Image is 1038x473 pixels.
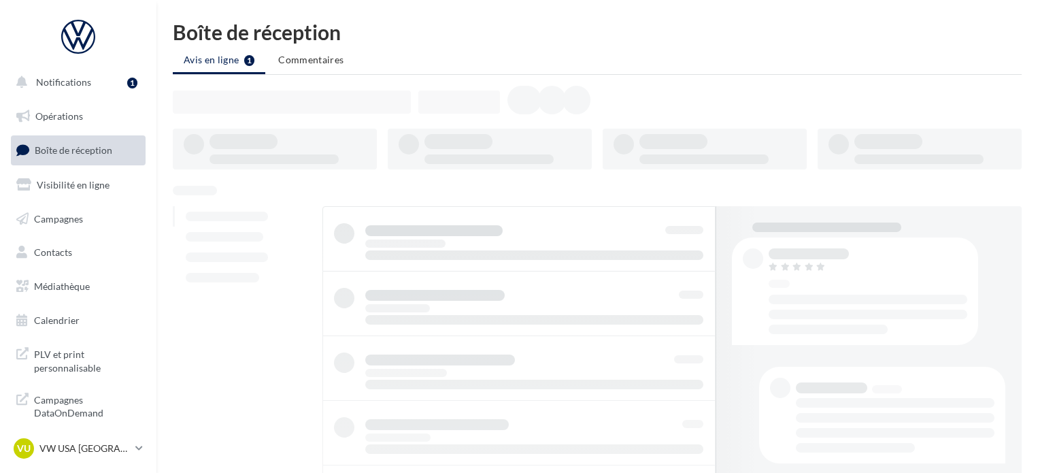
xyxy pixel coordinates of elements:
[37,179,110,191] span: Visibilité en ligne
[8,205,148,233] a: Campagnes
[8,171,148,199] a: Visibilité en ligne
[8,272,148,301] a: Médiathèque
[35,144,112,156] span: Boîte de réception
[8,306,148,335] a: Calendrier
[35,110,83,122] span: Opérations
[34,391,140,420] span: Campagnes DataOnDemand
[34,212,83,224] span: Campagnes
[8,102,148,131] a: Opérations
[39,442,130,455] p: VW USA [GEOGRAPHIC_DATA]
[34,280,90,292] span: Médiathèque
[11,436,146,461] a: VU VW USA [GEOGRAPHIC_DATA]
[8,385,148,425] a: Campagnes DataOnDemand
[34,314,80,326] span: Calendrier
[8,135,148,165] a: Boîte de réception
[36,76,91,88] span: Notifications
[34,345,140,374] span: PLV et print personnalisable
[17,442,31,455] span: VU
[34,246,72,258] span: Contacts
[173,22,1022,42] div: Boîte de réception
[8,68,143,97] button: Notifications 1
[127,78,137,88] div: 1
[8,340,148,380] a: PLV et print personnalisable
[8,238,148,267] a: Contacts
[278,54,344,65] span: Commentaires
